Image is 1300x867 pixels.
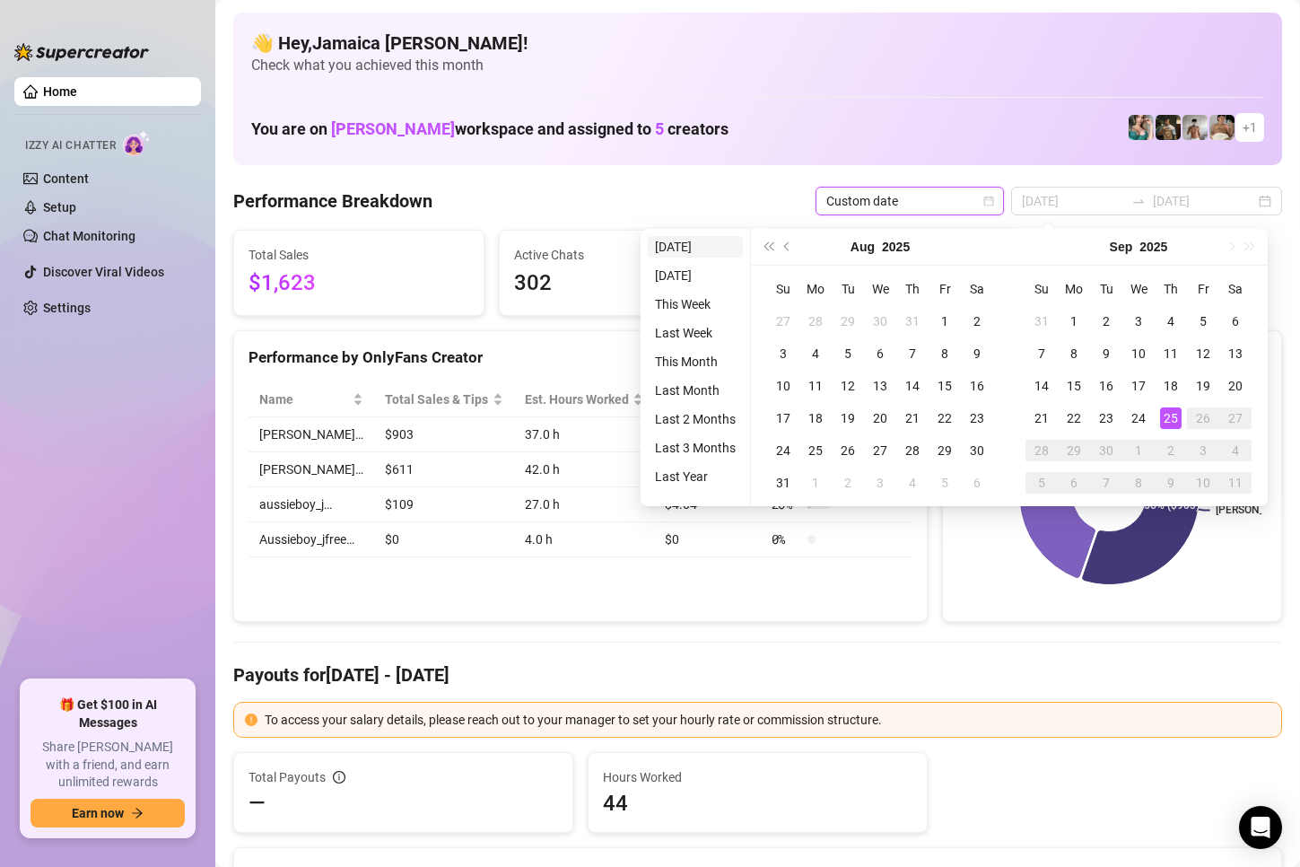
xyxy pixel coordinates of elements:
[864,467,896,499] td: 2025-09-03
[72,806,124,820] span: Earn now
[966,407,988,429] div: 23
[31,799,185,828] button: Earn nowarrow-right
[966,343,988,364] div: 9
[249,522,374,557] td: Aussieboy_jfree…
[1095,311,1117,332] div: 2
[934,440,955,461] div: 29
[837,472,859,494] div: 2
[869,375,891,397] div: 13
[934,311,955,332] div: 1
[331,119,455,138] span: [PERSON_NAME]
[1090,273,1122,305] th: Tu
[832,305,864,337] td: 2025-07-29
[1131,194,1146,208] span: to
[1219,305,1252,337] td: 2025-09-06
[902,440,923,461] div: 28
[772,472,794,494] div: 31
[805,311,826,332] div: 28
[31,739,185,792] span: Share [PERSON_NAME] with a friend, and earn unlimited rewards
[929,434,961,467] td: 2025-08-29
[25,137,116,154] span: Izzy AI Chatter
[929,370,961,402] td: 2025-08-15
[896,273,929,305] th: Th
[648,437,743,459] li: Last 3 Months
[249,245,469,265] span: Total Sales
[966,472,988,494] div: 6
[1025,402,1058,434] td: 2025-09-21
[1063,472,1085,494] div: 6
[249,346,912,370] div: Performance by OnlyFans Creator
[249,417,374,452] td: [PERSON_NAME]…
[374,487,513,522] td: $109
[929,337,961,370] td: 2025-08-08
[233,662,1282,687] h4: Payouts for [DATE] - [DATE]
[934,407,955,429] div: 22
[1128,311,1149,332] div: 3
[123,130,151,156] img: AI Chatter
[1155,273,1187,305] th: Th
[832,434,864,467] td: 2025-08-26
[799,434,832,467] td: 2025-08-25
[805,343,826,364] div: 4
[1095,407,1117,429] div: 23
[767,434,799,467] td: 2025-08-24
[934,375,955,397] div: 15
[1058,434,1090,467] td: 2025-09-29
[1095,343,1117,364] div: 9
[1219,467,1252,499] td: 2025-10-11
[31,696,185,731] span: 🎁 Get $100 in AI Messages
[245,714,257,726] span: exclamation-circle
[249,267,469,301] span: $1,623
[772,343,794,364] div: 3
[1025,434,1058,467] td: 2025-09-28
[1153,191,1255,211] input: End date
[1090,402,1122,434] td: 2025-09-23
[1058,402,1090,434] td: 2025-09-22
[961,273,993,305] th: Sa
[832,273,864,305] th: Tu
[249,452,374,487] td: [PERSON_NAME]…
[767,370,799,402] td: 2025-08-10
[1063,407,1085,429] div: 22
[966,311,988,332] div: 2
[767,273,799,305] th: Su
[1022,191,1124,211] input: Start date
[233,188,432,214] h4: Performance Breakdown
[805,407,826,429] div: 18
[1031,311,1052,332] div: 31
[1182,115,1208,140] img: aussieboy_j
[837,311,859,332] div: 29
[1090,305,1122,337] td: 2025-09-02
[1187,467,1219,499] td: 2025-10-10
[1128,407,1149,429] div: 24
[1128,343,1149,364] div: 10
[864,305,896,337] td: 2025-07-30
[1122,434,1155,467] td: 2025-10-01
[1219,370,1252,402] td: 2025-09-20
[131,807,144,819] span: arrow-right
[1225,375,1246,397] div: 20
[374,452,513,487] td: $611
[1160,472,1182,494] div: 9
[983,196,994,206] span: calendar
[1156,115,1181,140] img: Tony
[385,390,488,409] span: Total Sales & Tips
[1155,337,1187,370] td: 2025-09-11
[249,767,326,787] span: Total Payouts
[851,229,875,265] button: Choose a month
[1160,311,1182,332] div: 4
[896,337,929,370] td: 2025-08-07
[869,407,891,429] div: 20
[1031,375,1052,397] div: 14
[799,370,832,402] td: 2025-08-11
[1187,434,1219,467] td: 2025-10-03
[864,337,896,370] td: 2025-08-06
[1090,370,1122,402] td: 2025-09-16
[14,43,149,61] img: logo-BBDzfeDw.svg
[648,322,743,344] li: Last Week
[1160,343,1182,364] div: 11
[1025,467,1058,499] td: 2025-10-05
[772,311,794,332] div: 27
[837,407,859,429] div: 19
[1031,343,1052,364] div: 7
